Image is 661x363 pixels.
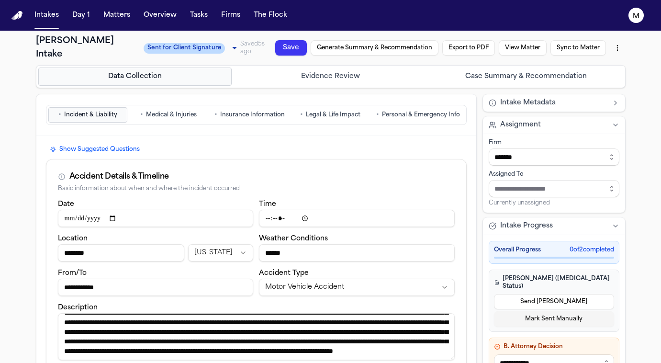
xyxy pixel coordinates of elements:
span: Sent for Client Signature [144,43,225,54]
button: Firms [217,7,244,24]
span: • [140,110,143,120]
button: Export to PDF [442,40,495,56]
span: Currently unassigned [489,199,550,207]
div: Update intake status [144,41,240,55]
button: Sync to Matter [550,40,606,56]
div: Accident Details & Timeline [69,171,169,182]
div: Assigned To [489,170,619,178]
button: Go to Insurance Information [210,107,289,123]
button: Intake Progress [483,217,625,235]
label: Date [58,201,74,208]
nav: Intake steps [38,68,623,86]
button: Tasks [186,7,212,24]
button: The Flock [250,7,291,24]
input: Assign to staff member [489,180,619,197]
button: Go to Incident & Liability [48,107,127,123]
span: Saved 5s ago [240,41,265,55]
button: Go to Evidence Review step [234,68,427,86]
h4: [PERSON_NAME] ([MEDICAL_DATA] Status) [494,275,614,290]
span: Legal & Life Impact [306,111,360,119]
span: Personal & Emergency Info [382,111,460,119]
button: Mark Sent Manually [494,311,614,327]
input: Select firm [489,148,619,166]
button: Intake Metadata [483,94,625,112]
button: Go to Legal & Life Impact [291,107,370,123]
span: Medical & Injuries [146,111,197,119]
div: Firm [489,139,619,147]
span: Intake Metadata [500,98,556,108]
label: Description [58,304,98,311]
span: • [376,110,379,120]
button: Go to Medical & Injuries [129,107,208,123]
label: From/To [58,270,87,277]
span: Insurance Information [220,111,285,119]
span: 0 of 2 completed [570,246,614,254]
textarea: Incident description [58,313,455,360]
button: Assignment [483,116,625,134]
button: Show Suggested Questions [46,144,144,155]
button: Generate Summary & Recommendation [311,40,438,56]
button: Go to Data Collection step [38,68,232,86]
label: Time [259,201,276,208]
h4: B. Attorney Decision [494,343,614,351]
button: Intakes [31,7,63,24]
span: • [214,110,217,120]
img: Finch Logo [11,11,23,20]
button: Day 1 [68,7,94,24]
span: Overall Progress [494,246,541,254]
label: Location [58,235,88,242]
input: Weather conditions [259,244,455,261]
input: From/To destination [58,279,254,296]
button: Overview [140,7,180,24]
input: Incident location [58,244,184,261]
input: Incident time [259,210,455,227]
a: Home [11,11,23,20]
button: Matters [100,7,134,24]
span: Assignment [500,120,541,130]
span: Intake Progress [500,221,553,231]
span: • [58,110,61,120]
label: Weather Conditions [259,235,328,242]
button: More actions [610,39,626,57]
span: • [300,110,303,120]
span: Incident & Liability [64,111,117,119]
button: Save [275,40,307,56]
button: View Matter [499,40,547,56]
input: Incident date [58,210,254,227]
label: Accident Type [259,270,309,277]
button: Go to Personal & Emergency Info [372,107,464,123]
button: Send [PERSON_NAME] [494,294,614,309]
button: Go to Case Summary & Recommendation step [429,68,623,86]
div: Basic information about when and where the incident occurred [58,185,455,193]
h1: [PERSON_NAME] Intake [36,34,138,61]
button: Incident state [188,244,253,261]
